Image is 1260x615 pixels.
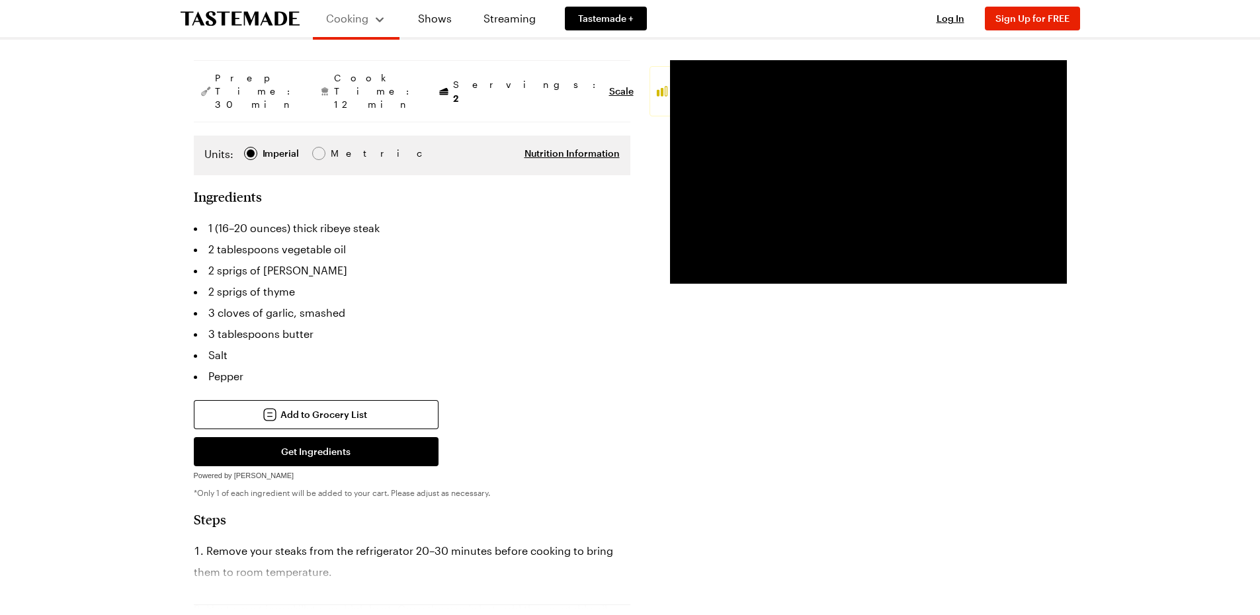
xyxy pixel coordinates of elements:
[578,12,634,25] span: Tastemade +
[194,323,630,345] li: 3 tablespoons butter
[263,146,299,161] div: Imperial
[204,146,233,162] label: Units:
[194,188,262,204] h2: Ingredients
[924,12,977,25] button: Log In
[280,408,367,421] span: Add to Grocery List
[995,13,1070,24] span: Sign Up for FREE
[194,487,630,498] p: *Only 1 of each ingredient will be added to your cart. Please adjust as necessary.
[326,12,368,24] span: Cooking
[331,146,358,161] div: Metric
[194,468,294,480] a: Powered by [PERSON_NAME]
[215,71,297,111] span: Prep Time: 30 min
[453,91,458,104] span: 2
[565,7,647,30] a: Tastemade +
[194,345,630,366] li: Salt
[194,471,294,479] span: Powered by [PERSON_NAME]
[670,60,1067,284] video-js: Video Player
[525,147,620,160] button: Nutrition Information
[326,5,386,32] button: Cooking
[985,7,1080,30] button: Sign Up for FREE
[194,366,630,387] li: Pepper
[194,437,439,466] button: Get Ingredients
[331,146,360,161] span: Metric
[937,13,964,24] span: Log In
[194,400,439,429] button: Add to Grocery List
[453,78,603,105] span: Servings:
[194,239,630,260] li: 2 tablespoons vegetable oil
[194,281,630,302] li: 2 sprigs of thyme
[263,146,300,161] span: Imperial
[194,511,630,527] h2: Steps
[194,218,630,239] li: 1 (16–20 ounces) thick ribeye steak
[194,540,630,583] li: Remove your steaks from the refrigerator 20–30 minutes before cooking to bring them to room tempe...
[609,85,634,98] button: Scale
[181,11,300,26] a: To Tastemade Home Page
[194,302,630,323] li: 3 cloves of garlic, smashed
[204,146,358,165] div: Imperial Metric
[334,71,416,111] span: Cook Time: 12 min
[194,260,630,281] li: 2 sprigs of [PERSON_NAME]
